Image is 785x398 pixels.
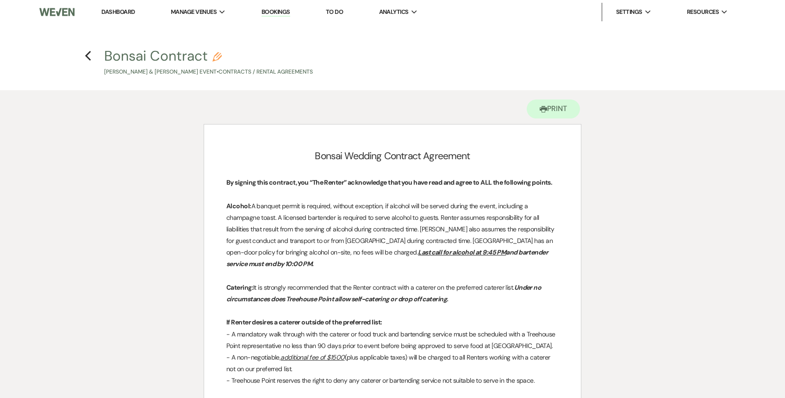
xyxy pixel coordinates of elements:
button: Print [527,99,580,118]
strong: By signing this contract, you “The Renter” acknowledge that you have read and agree to ALL the fo... [226,178,552,187]
span: Manage Venues [171,7,217,17]
span: Analytics [379,7,409,17]
p: - Treehouse Point reserves the right to deny any caterer or bartending service not suitable to se... [226,375,559,386]
p: A banquet permit is required, without exception, if alcohol will be served during the event, incl... [226,200,559,270]
p: - A non-negotiable, (plus applicable taxes) will be charged to all Renters working with a caterer... [226,352,559,375]
span: Resources [687,7,719,17]
strong: Alcohol: [226,202,251,210]
u: Last call for alcohol at 9:45 PM [418,248,506,256]
a: Dashboard [101,8,135,16]
p: It is strongly recommended that the Renter contract with a caterer on the preferred caterer list. [226,282,559,305]
a: Bookings [262,8,290,17]
p: - A mandatory walk through with the caterer or food truck and bartending service must be schedule... [226,329,559,352]
a: To Do [326,8,343,16]
strong: If Renter desires a caterer outside of the preferred list: [226,318,382,326]
img: Weven Logo [39,2,75,22]
strong: Catering: [226,283,253,292]
p: [PERSON_NAME] & [PERSON_NAME] Event • Contracts / Rental Agreements [104,68,313,76]
u: additional fee of $1500 [280,353,344,361]
em: and bartender service must end by 10:00 PM. [226,248,549,268]
h2: Bonsai Wedding Contract Agreement [226,148,559,165]
span: Settings [616,7,642,17]
button: Bonsai Contract[PERSON_NAME] & [PERSON_NAME] Event•Contracts / Rental Agreements [104,49,313,76]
